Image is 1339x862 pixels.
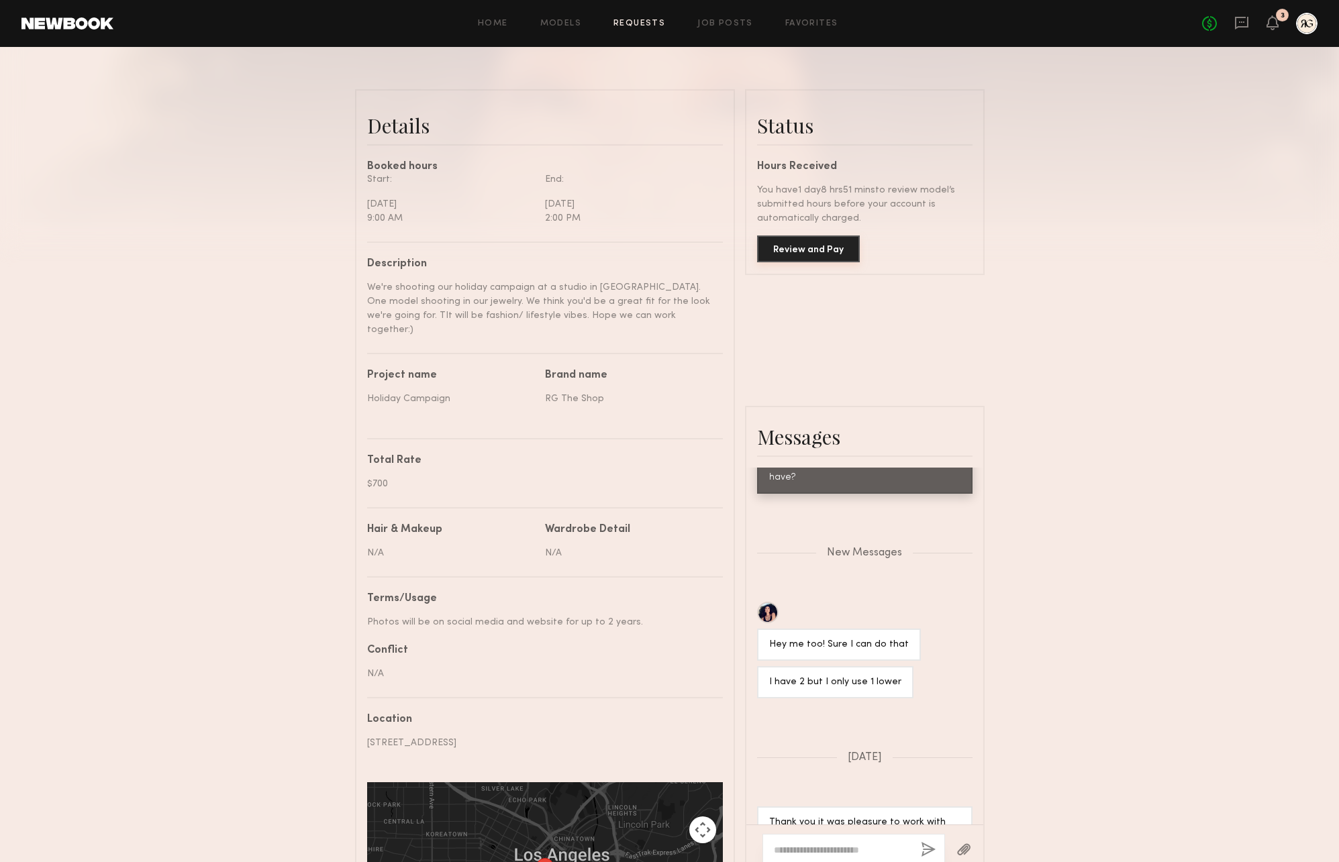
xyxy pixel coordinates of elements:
div: 3 [1281,12,1285,19]
span: [DATE] [848,752,882,763]
div: Description [367,259,713,270]
a: Job Posts [697,19,753,28]
div: You have 1 day 8 hrs 51 mins to review model’s submitted hours before your account is automatical... [757,183,973,225]
div: End: [545,172,713,186]
div: Booked hours [367,162,723,172]
div: Location [367,714,713,725]
div: [STREET_ADDRESS] [367,736,713,750]
a: Home [478,19,508,28]
div: 9:00 AM [367,211,535,225]
a: Favorites [785,19,838,28]
div: Photos will be on social media and website for up to 2 years. [367,615,713,629]
div: Hair & Makeup [367,525,442,535]
button: Review and Pay [757,235,860,262]
div: Hey me too! Sure I can do that [769,637,909,653]
a: Models [540,19,581,28]
div: 2:00 PM [545,211,713,225]
div: Wardrobe Detail [545,525,630,535]
div: N/A [367,667,713,681]
div: Messages [757,423,973,450]
div: Terms/Usage [367,594,713,604]
div: I have 2 but I only use 1 lower [769,675,901,690]
div: Start: [367,172,535,186]
div: N/A [367,546,535,560]
div: Total Rate [367,455,713,466]
div: We're shooting our holiday campaign at a studio in [GEOGRAPHIC_DATA]. One model shooting in our j... [367,280,713,337]
div: Brand name [545,370,713,381]
div: [DATE] [367,197,535,211]
div: Details [367,112,723,139]
div: $700 [367,477,713,491]
span: New Messages [827,547,902,559]
div: Status [757,112,973,139]
div: RG The Shop [545,392,713,406]
div: N/A [545,546,713,560]
div: Hours Received [757,162,973,172]
button: Map camera controls [689,816,716,843]
a: Requests [613,19,665,28]
div: Thank you it was pleasure to work with you guys [769,815,960,846]
div: Conflict [367,645,713,656]
div: Project name [367,370,535,381]
div: Holiday Campaign [367,392,535,406]
div: [DATE] [545,197,713,211]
